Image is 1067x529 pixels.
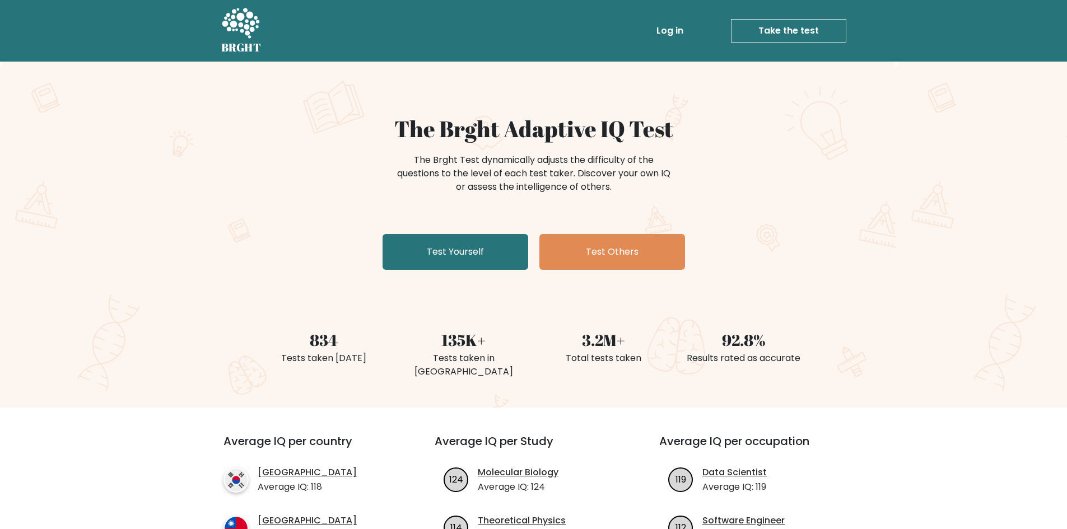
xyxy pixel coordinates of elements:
[383,234,528,270] a: Test Yourself
[221,41,262,54] h5: BRGHT
[731,19,846,43] a: Take the test
[223,434,394,461] h3: Average IQ per country
[702,480,767,494] p: Average IQ: 119
[541,328,667,352] div: 3.2M+
[260,352,387,365] div: Tests taken [DATE]
[478,466,558,479] a: Molecular Biology
[449,472,463,485] text: 124
[659,434,857,461] h3: Average IQ per occupation
[681,328,807,352] div: 92.8%
[258,514,357,527] a: [GEOGRAPHIC_DATA]
[400,352,527,378] div: Tests taken in [GEOGRAPHIC_DATA]
[258,466,357,479] a: [GEOGRAPHIC_DATA]
[478,480,558,494] p: Average IQ: 124
[702,466,767,479] a: Data Scientist
[541,352,667,365] div: Total tests taken
[435,434,632,461] h3: Average IQ per Study
[539,234,685,270] a: Test Others
[681,352,807,365] div: Results rated as accurate
[675,472,686,485] text: 119
[394,153,674,194] div: The Brght Test dynamically adjusts the difficulty of the questions to the level of each test take...
[702,514,785,527] a: Software Engineer
[652,20,688,42] a: Log in
[400,328,527,352] div: 135K+
[221,4,262,57] a: BRGHT
[260,328,387,352] div: 834
[260,115,807,142] h1: The Brght Adaptive IQ Test
[478,514,566,527] a: Theoretical Physics
[223,467,249,493] img: country
[258,480,357,494] p: Average IQ: 118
